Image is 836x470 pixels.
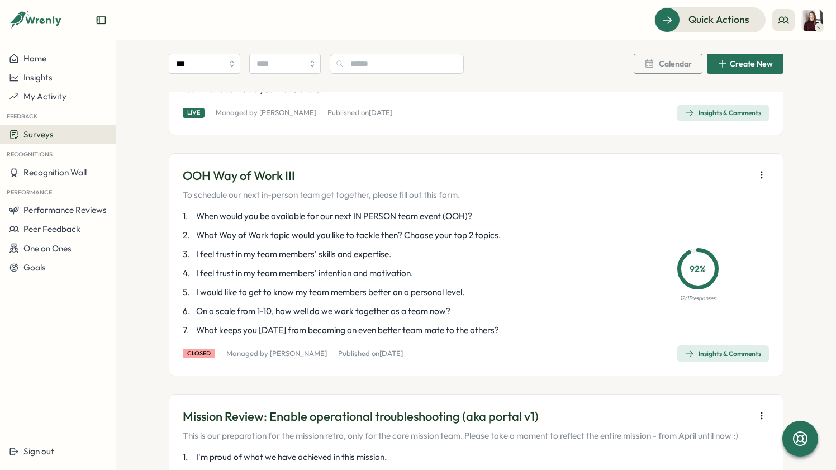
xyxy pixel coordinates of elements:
[183,349,215,358] div: closed
[183,108,205,117] div: Live
[685,108,761,117] div: Insights & Comments
[183,286,194,298] span: 5 .
[196,305,450,317] span: On a scale from 1-10, how well do we work together as a team now?
[216,108,316,118] p: Managed by
[23,243,72,254] span: One on Ones
[196,210,472,222] span: When would you be available for our next IN PERSON team event (OOH)?
[23,91,66,102] span: My Activity
[707,54,783,74] button: Create New
[196,324,499,336] span: What keeps you [DATE] from becoming an even better team mate to the others?
[379,349,403,358] span: [DATE]
[196,286,464,298] span: I would like to get to know my team members better on a personal level.
[96,15,107,26] button: Expand sidebar
[688,12,749,27] span: Quick Actions
[23,262,46,273] span: Goals
[23,167,87,178] span: Recognition Wall
[685,349,761,358] div: Insights & Comments
[327,108,392,118] p: Published on
[23,446,54,457] span: Sign out
[677,105,769,121] button: Insights & Comments
[183,305,194,317] span: 6 .
[196,451,387,463] span: I'm proud of what we have achieved in this mission.
[677,345,769,362] button: Insights & Comments
[183,189,460,201] p: To schedule our next in-person team get together, please fill out this form.
[681,262,715,276] p: 92 %
[23,53,46,64] span: Home
[183,229,194,241] span: 2 .
[730,60,773,68] span: Create New
[23,224,80,234] span: Peer Feedback
[183,248,194,260] span: 3 .
[183,430,738,442] p: This is our preparation for the mission retro, only for the core mission team. Please take a mome...
[183,167,460,184] p: OOH Way of Work III
[196,229,501,241] span: What Way of Work topic would you like to tackle then? Choose your top 2 topics.
[183,451,194,463] span: 1 .
[23,72,53,83] span: Insights
[23,205,107,215] span: Performance Reviews
[196,267,413,279] span: I feel trust in my team members' intention and motivation.
[183,210,194,222] span: 1 .
[654,7,766,32] button: Quick Actions
[23,129,54,140] span: Surveys
[183,408,738,425] p: Mission Review: Enable operational troubleshooting (aka portal v1)
[270,349,327,358] a: [PERSON_NAME]
[634,54,702,74] button: Calendar
[369,108,392,117] span: [DATE]
[801,10,823,31] img: Sanna Tietjen
[680,294,715,303] p: 12 / 13 responses
[183,267,194,279] span: 4 .
[226,349,327,359] p: Managed by
[196,248,391,260] span: I feel trust in my team members' skills and expertise.
[338,349,403,359] p: Published on
[183,324,194,336] span: 7 .
[259,108,316,117] a: [PERSON_NAME]
[659,60,692,68] span: Calendar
